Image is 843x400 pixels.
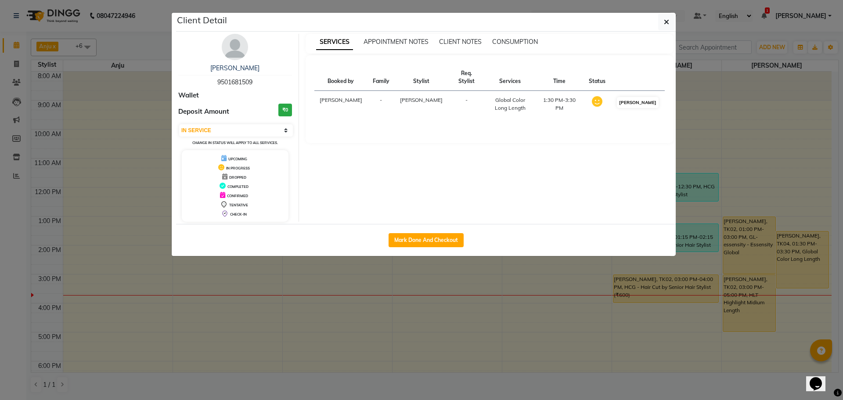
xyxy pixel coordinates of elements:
a: [PERSON_NAME] [210,64,259,72]
span: IN PROGRESS [226,166,250,170]
iframe: chat widget [806,365,834,391]
span: Deposit Amount [178,107,229,117]
th: Time [535,64,584,91]
th: Family [367,64,395,91]
th: Stylist [395,64,448,91]
span: APPOINTMENT NOTES [364,38,429,46]
span: UPCOMING [228,157,247,161]
div: Global Color Long Length [490,96,530,112]
span: CHECK-IN [230,212,247,216]
img: avatar [222,34,248,60]
td: - [448,91,485,118]
span: SERVICES [316,34,353,50]
span: [PERSON_NAME] [400,97,443,103]
small: Change in status will apply to all services. [192,141,278,145]
h3: ₹0 [278,104,292,116]
span: COMPLETED [227,184,249,189]
button: [PERSON_NAME] [617,97,659,108]
span: DROPPED [229,175,246,180]
th: Status [584,64,611,91]
span: 9501681509 [217,78,252,86]
th: Req. Stylist [448,64,485,91]
button: Mark Done And Checkout [389,233,464,247]
td: [PERSON_NAME] [314,91,367,118]
span: CLIENT NOTES [439,38,482,46]
td: 1:30 PM-3:30 PM [535,91,584,118]
span: CONFIRMED [227,194,248,198]
th: Services [485,64,535,91]
td: - [367,91,395,118]
h5: Client Detail [177,14,227,27]
span: CONSUMPTION [492,38,538,46]
th: Booked by [314,64,367,91]
span: TENTATIVE [229,203,248,207]
span: Wallet [178,90,199,101]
